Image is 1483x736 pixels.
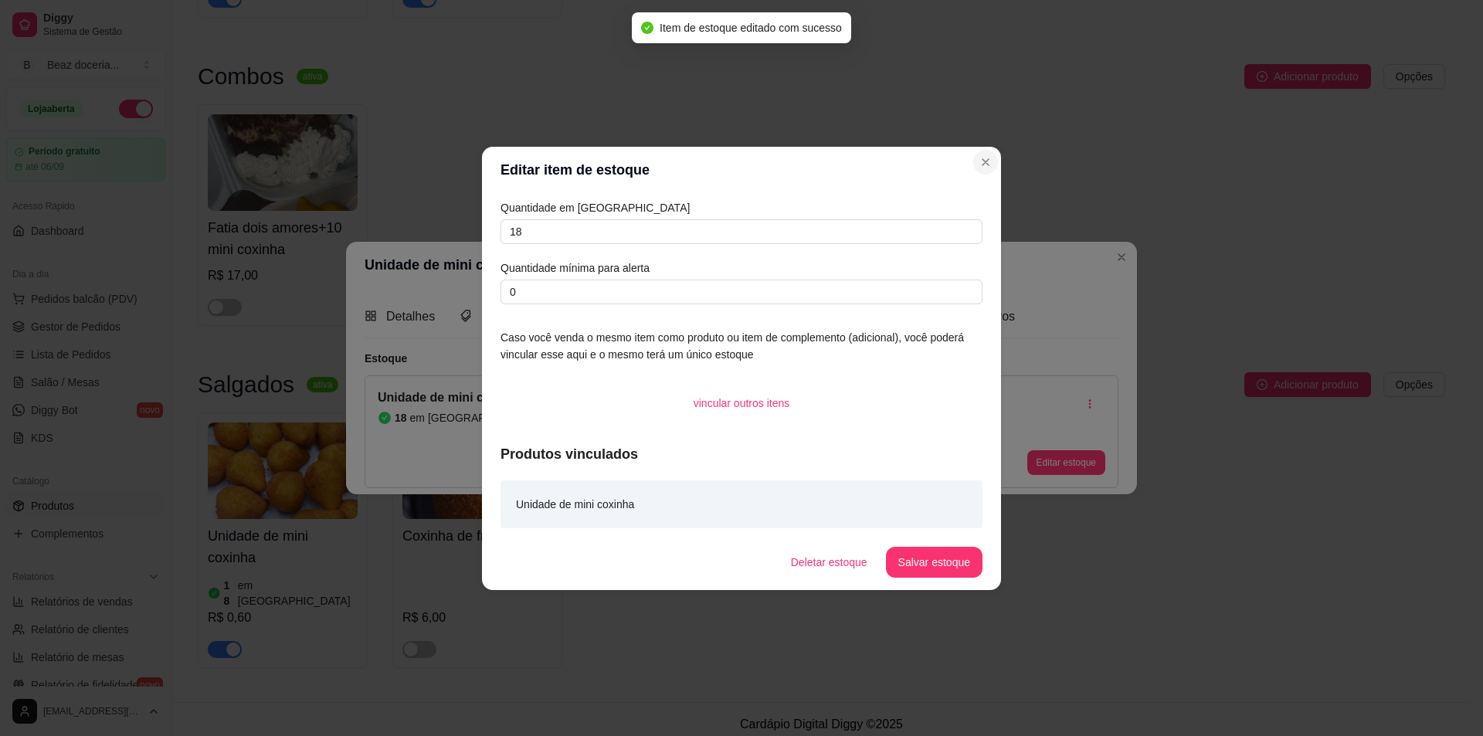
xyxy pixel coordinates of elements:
[501,199,982,216] article: Quantidade em [GEOGRAPHIC_DATA]
[482,147,1001,193] header: Editar item de estoque
[501,329,982,363] article: Caso você venda o mesmo item como produto ou item de complemento (adicional), você poderá vincula...
[641,22,653,34] span: check-circle
[886,547,982,578] button: Salvar estoque
[501,443,982,465] article: Produtos vinculados
[779,547,880,578] button: Deletar estoque
[660,22,842,34] span: Item de estoque editado com sucesso
[516,496,634,513] article: Unidade de mini coxinha
[973,150,998,175] button: Close
[681,388,803,419] button: vincular outros itens
[501,259,982,276] article: Quantidade mínima para alerta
